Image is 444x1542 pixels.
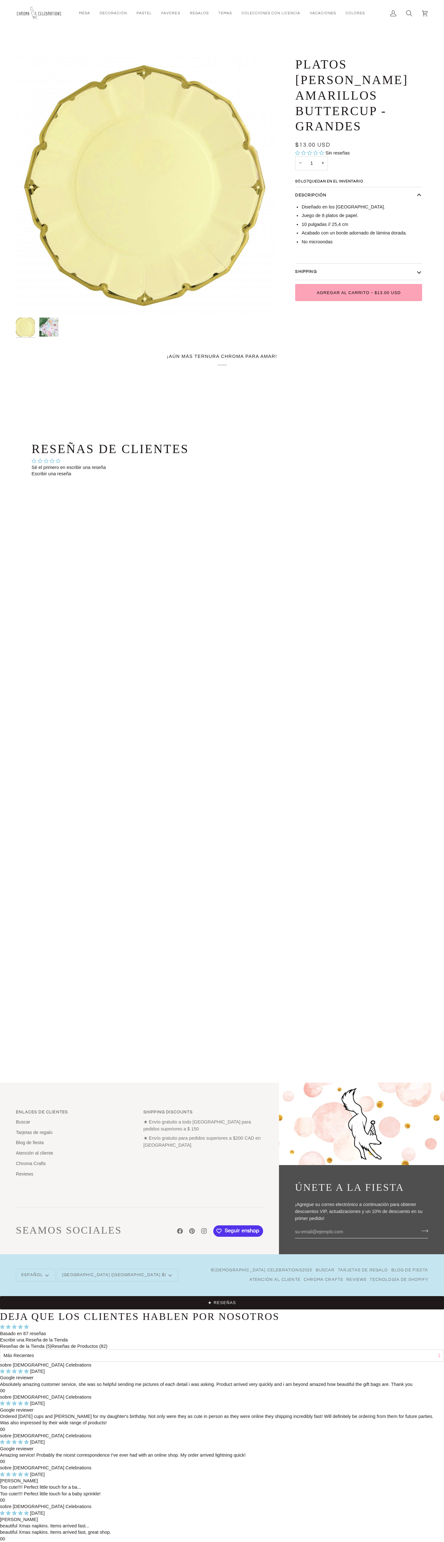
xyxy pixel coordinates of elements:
[79,10,90,16] span: Mesa
[13,1394,91,1400] a: [DEMOGRAPHIC_DATA] Celebrations
[16,1150,53,1156] a: Atención al cliente
[302,204,422,211] li: Diseñado en los [GEOGRAPHIC_DATA].
[249,1277,301,1282] a: Atención al cliente
[16,1130,52,1135] a: Tarjetas de regalo
[57,1269,178,1282] button: [GEOGRAPHIC_DATA] ([GEOGRAPHIC_DATA] $)
[32,471,71,476] a: Escribir una reseña
[143,1109,263,1119] p: Shipping Discounts
[295,156,328,170] input: Cantidad
[295,180,365,183] span: Sólo quedan en el inventario
[100,10,127,16] span: Decoración
[16,1224,122,1238] h3: Seamos sociales
[32,440,413,458] h2: Reseñas de Clientes
[338,1268,388,1272] a: Tarjetas de regalo
[16,57,274,314] img: Platos llanos amarillos Buttercup - Grandes
[346,1277,367,1282] a: Reviews
[3,1427,5,1432] span: 0
[30,1440,45,1445] span: [DATE]
[295,1226,418,1237] input: su-email@ejemplo.com
[418,1226,428,1236] button: Suscribir
[302,212,422,219] li: Juego de 8 platos de papel.
[30,1401,45,1406] span: [DATE]
[16,5,63,22] img: Chroma Celebrations
[211,1267,312,1274] span: © 2025
[30,1472,45,1477] span: [DATE]
[295,284,422,301] button: Agregar al carrito
[16,318,35,337] img: Platos llanos amarillos Buttercup - Grandes
[3,1536,5,1541] span: 0
[369,290,374,295] span: •
[161,10,180,16] span: favores
[310,10,336,16] span: Vacaciones
[16,1171,33,1176] a: Reviews
[307,180,309,183] span: 7
[295,142,330,148] span: $13.00 USD
[3,1498,5,1503] span: 0
[218,10,232,16] span: Temas
[190,10,209,16] span: Regalos
[304,1277,343,1282] a: Chroma Crafts
[242,10,300,16] span: Colecciones con licencia
[302,230,422,237] li: Acabado con un borde adornado de lámina dorada.
[325,150,350,155] span: Sin reseñas
[13,1433,91,1438] a: [DEMOGRAPHIC_DATA] Celebrations
[136,10,152,16] span: Pastel
[16,1140,44,1145] a: Blog de fiesta
[16,1109,136,1119] p: Enlaces
[16,1119,30,1124] a: Buscar
[317,290,369,295] span: Agregar al carrito
[101,1344,106,1349] span: 82
[3,1388,5,1393] span: 0
[295,156,305,170] button: Disminuir cantidad
[16,1269,55,1282] button: Español
[295,1201,428,1222] p: ¡Agregue su correo electrónico a continuación para obtener descuentos VIP, actualizaciones y un 1...
[295,264,422,280] button: Shipping
[302,221,422,228] li: 10 pulgadas // 25,4 cm
[316,1268,335,1272] a: Buscar
[30,1369,45,1374] span: [DATE]
[215,1268,302,1272] a: [DEMOGRAPHIC_DATA] Celebrations
[3,1459,5,1464] span: 0
[374,290,401,295] span: $13.00 USD
[13,1465,91,1470] a: [DEMOGRAPHIC_DATA] Celebrations
[39,318,58,337] img: Platos llanos amarillos Buttercup - Grandes
[13,1362,91,1367] a: [DEMOGRAPHIC_DATA] Celebrations
[47,1344,50,1349] span: 5
[318,156,328,170] button: Aumentar cantidad
[295,187,422,204] button: Descripción
[32,464,413,471] div: Sé el primero en escribir una reseña
[51,1344,108,1349] span: Reseñas de Productos ( )
[346,10,365,16] span: Colores
[391,1268,428,1272] a: Blog de fiesta
[16,1161,46,1166] a: Chroma Crafts
[16,353,428,366] h2: ¡Aún más ternura Chroma para amar!
[295,1181,428,1194] h3: Únete a la fiesta
[370,1277,428,1282] a: Tecnología de Shopify
[143,1119,263,1133] p: ★ Envío gratuito a todo [GEOGRAPHIC_DATA] para pedidos superiores a $ 150
[30,1511,45,1516] span: [DATE]
[295,57,417,134] h1: Platos [PERSON_NAME] amarillos Buttercup - Grandes
[13,1504,91,1509] a: [DEMOGRAPHIC_DATA] Celebrations
[302,239,422,246] li: No microondas
[143,1135,263,1149] p: ★ Envío gratuito para pedidos superiores a $200 CAD en [GEOGRAPHIC_DATA].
